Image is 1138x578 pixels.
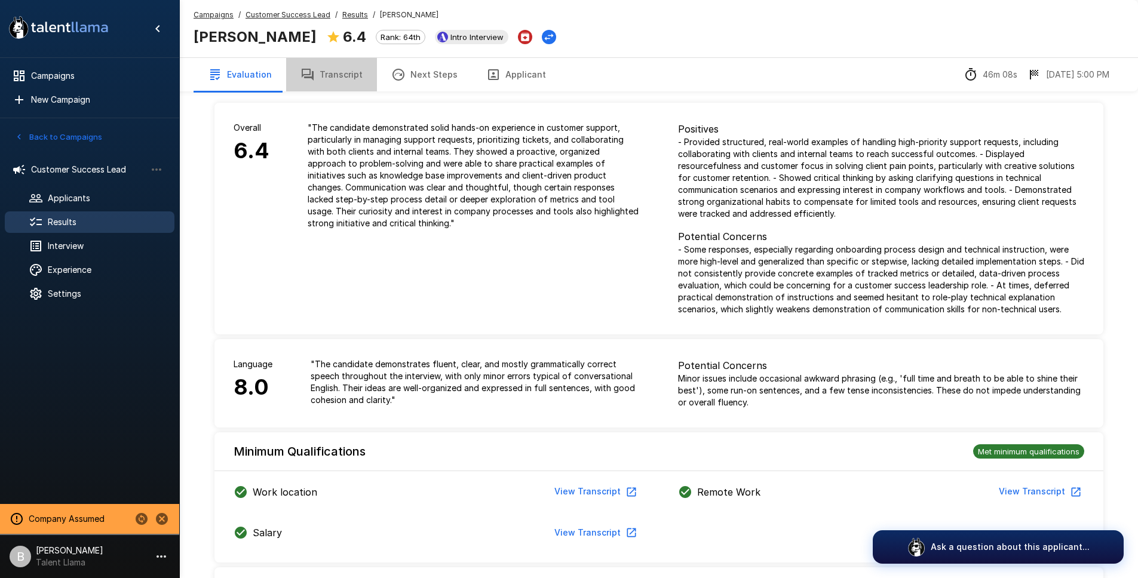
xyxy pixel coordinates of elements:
[994,481,1084,503] button: View Transcript
[678,122,1084,136] p: Positives
[253,525,282,540] p: Salary
[238,9,241,21] span: /
[697,485,760,499] p: Remote Work
[342,10,368,19] u: Results
[376,32,425,42] span: Rank: 64th
[308,122,640,229] p: " The candidate demonstrated solid hands-on experience in customer support, particularly in manag...
[234,358,272,370] p: Language
[311,358,640,406] p: " The candidate demonstrates fluent, clear, and mostly grammatically correct speech throughout th...
[194,28,317,45] b: [PERSON_NAME]
[343,28,366,45] b: 6.4
[234,134,269,168] h6: 6.4
[446,32,508,42] span: Intro Interview
[907,537,926,557] img: logo_glasses@2x.png
[964,67,1017,82] div: The time between starting and completing the interview
[550,522,640,544] button: View Transcript
[435,30,508,44] div: View profile in Ashby
[194,10,234,19] u: Campaigns
[234,370,272,405] h6: 8.0
[437,32,448,42] img: ashbyhq_logo.jpeg
[678,136,1084,220] p: - Provided structured, real-world examples of handling high-priority support requests, including ...
[373,9,375,21] span: /
[973,447,1084,456] span: Met minimum qualifications
[234,122,269,134] p: Overall
[931,541,1090,553] p: Ask a question about this applicant...
[983,69,1017,81] p: 46m 08s
[678,373,1084,408] p: Minor issues include occasional awkward phrasing (e.g., 'full time and breath to be able to shine...
[542,30,556,44] button: Change Stage
[286,58,377,91] button: Transcript
[377,58,472,91] button: Next Steps
[678,358,1084,373] p: Potential Concerns
[335,9,338,21] span: /
[380,9,438,21] span: [PERSON_NAME]
[518,30,532,44] button: Archive Applicant
[253,485,317,499] p: Work location
[550,481,640,503] button: View Transcript
[472,58,560,91] button: Applicant
[1027,67,1109,82] div: The date and time when the interview was completed
[194,58,286,91] button: Evaluation
[678,229,1084,244] p: Potential Concerns
[246,10,330,19] u: Customer Success Lead
[873,530,1124,564] button: Ask a question about this applicant...
[1046,69,1109,81] p: [DATE] 5:00 PM
[678,244,1084,315] p: - Some responses, especially regarding onboarding process design and technical instruction, were ...
[234,442,366,461] h6: Minimum Qualifications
